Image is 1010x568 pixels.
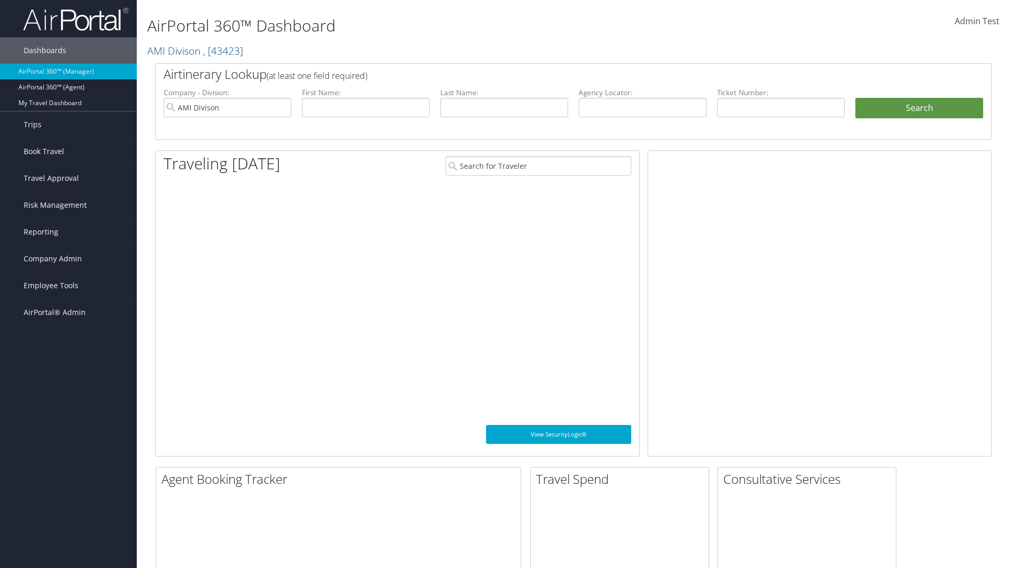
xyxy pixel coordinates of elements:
[24,111,42,138] span: Trips
[440,87,568,98] label: Last Name:
[24,165,79,191] span: Travel Approval
[147,44,243,58] a: AMI Divison
[203,44,243,58] span: , [ 43423 ]
[723,470,896,488] h2: Consultative Services
[267,70,367,82] span: (at least one field required)
[24,37,66,64] span: Dashboards
[24,219,58,245] span: Reporting
[486,425,631,444] a: View SecurityLogic®
[161,470,521,488] h2: Agent Booking Tracker
[717,87,845,98] label: Ticket Number:
[24,246,82,272] span: Company Admin
[855,98,983,119] button: Search
[446,156,631,176] input: Search for Traveler
[536,470,709,488] h2: Travel Spend
[147,15,715,37] h1: AirPortal 360™ Dashboard
[955,5,999,38] a: Admin Test
[164,65,914,83] h2: Airtinerary Lookup
[23,7,128,32] img: airportal-logo.png
[164,87,291,98] label: Company - Division:
[955,15,999,27] span: Admin Test
[164,153,280,175] h1: Traveling [DATE]
[302,87,430,98] label: First Name:
[24,192,87,218] span: Risk Management
[24,272,78,299] span: Employee Tools
[24,138,64,165] span: Book Travel
[579,87,706,98] label: Agency Locator:
[24,299,86,326] span: AirPortal® Admin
